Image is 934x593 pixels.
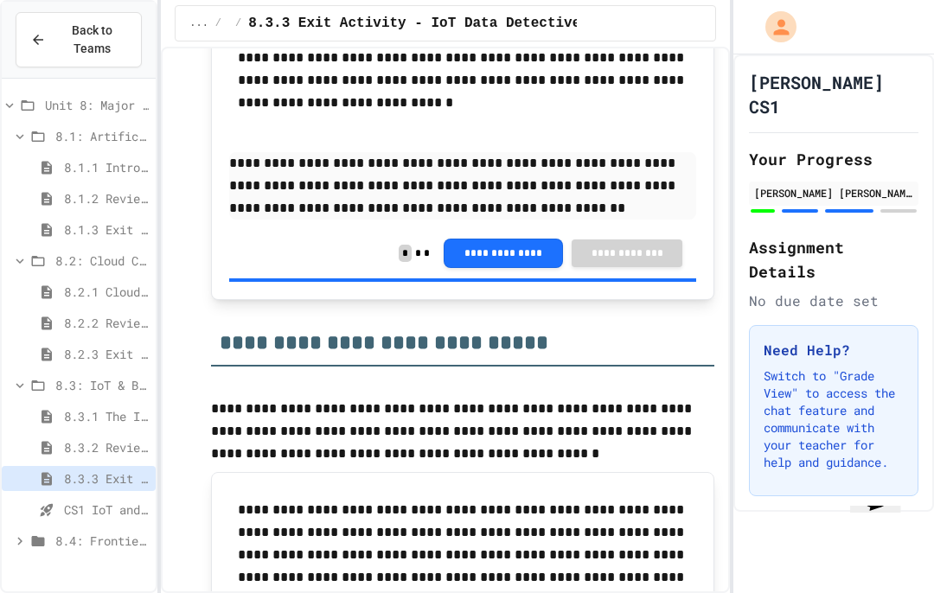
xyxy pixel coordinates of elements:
span: 8.3.1 The Internet of Things and Big Data: Our Connected Digital World [64,407,149,425]
h1: [PERSON_NAME] CS1 [749,70,918,118]
span: 8.3: IoT & Big Data [55,376,149,394]
span: 8.2: Cloud Computing [55,252,149,270]
span: Back to Teams [56,22,127,58]
h3: Need Help? [764,340,904,360]
span: 8.1.2 Review - Introduction to Artificial Intelligence [64,189,149,207]
span: 8.3.3 Exit Activity - IoT Data Detective Challenge [248,13,663,34]
span: / [215,16,221,30]
span: 8.2.3 Exit Activity - Cloud Service Detective [64,345,149,363]
span: 8.1: Artificial Intelligence Basics [55,127,149,145]
h2: Your Progress [749,147,918,171]
button: Back to Teams [16,12,142,67]
div: [PERSON_NAME] [PERSON_NAME] [754,185,913,201]
iframe: chat widget [843,506,920,579]
span: 8.1.1 Introduction to Artificial Intelligence [64,158,149,176]
span: CS1 IoT and Data [64,501,149,519]
span: 8.2.2 Review - Cloud Computing [64,314,149,332]
span: / [235,16,241,30]
span: 8.3.2 Review - The Internet of Things and Big Data [64,438,149,456]
span: ... [189,16,208,30]
span: 8.3.3 Exit Activity - IoT Data Detective Challenge [64,469,149,488]
p: Switch to "Grade View" to access the chat feature and communicate with your teacher for help and ... [764,367,904,471]
h2: Assignment Details [749,235,918,284]
span: 8.2.1 Cloud Computing: Transforming the Digital World [64,283,149,301]
div: No due date set [749,290,918,311]
span: 8.4: Frontier Tech Spotlight [55,532,149,550]
span: Unit 8: Major & Emerging Technologies [45,96,149,114]
span: 8.1.3 Exit Activity - AI Detective [64,220,149,239]
div: My Account [747,7,801,47]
